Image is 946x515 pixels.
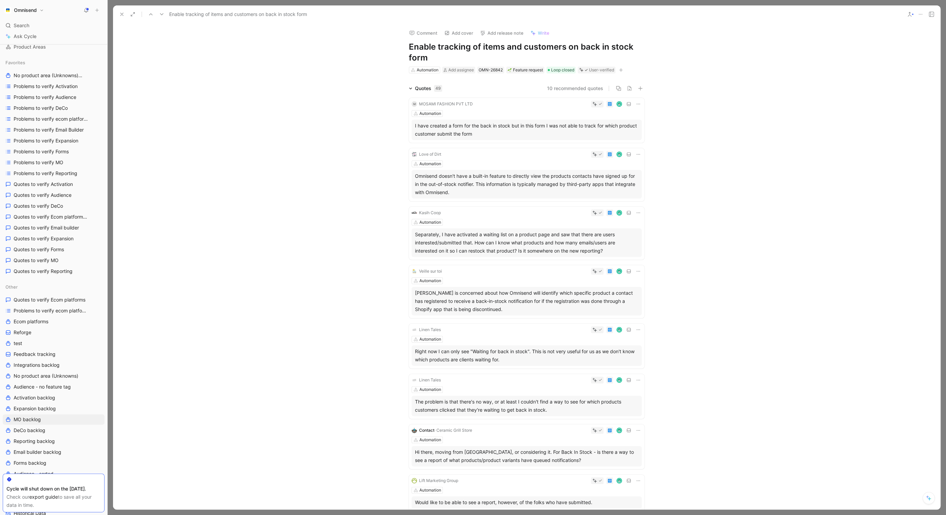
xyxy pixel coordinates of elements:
img: logo [412,210,417,216]
a: Activation backlog [3,393,105,403]
span: Reporting backlog [14,438,55,445]
div: Automation [419,110,441,117]
div: Search [3,20,105,31]
button: 10 recommended quotes [547,84,603,92]
a: Problems to verify ecom platforms [3,306,105,316]
span: Quotes to verify Forms [14,246,64,253]
div: Quotes49 [406,84,445,92]
div: MOSAMI FASHION PVT LTD [419,101,473,107]
a: export guide [29,494,58,500]
span: Expansion backlog [14,405,56,412]
div: 49 [434,85,442,92]
span: · Ceramic Grill Store [434,428,472,433]
span: No product area (Unknowns) [14,72,87,79]
span: Enable tracking of items and customers on back in stock form [169,10,307,18]
span: Quotes to verify Email builder [14,224,79,231]
div: [PERSON_NAME] is concerned about how Omnisend will identify which specific product a contact has ... [415,289,638,313]
a: Reporting backlog [3,436,105,446]
span: Problems to verify Forms [14,148,69,155]
span: Integrations backlog [14,362,60,368]
img: logo [412,269,417,274]
button: OmnisendOmnisend [3,5,46,15]
span: Problems to verify Audience [14,94,76,101]
span: MO backlog [14,416,41,423]
div: OMN-26842 [479,67,503,73]
span: Quotes to verify DeCo [14,203,63,209]
a: DeCo backlog [3,425,105,435]
div: 🌱Feature request [506,67,544,73]
span: Other [5,284,18,290]
span: Problems to verify ecom platforms [14,307,87,314]
a: Quotes to verify Expansion [3,234,105,244]
span: Search [14,21,29,30]
div: Quotes [415,84,442,92]
a: Problems to verify MO [3,157,105,168]
a: Problems to verify Expansion [3,136,105,146]
div: Check our to save all your data in time. [6,493,101,509]
a: No product area (Unknowns)Other [3,70,105,81]
a: Audience - no feature tag [3,382,105,392]
span: Add assignee [448,67,474,72]
a: Quotes to verify Activation [3,179,105,189]
img: avatar [617,428,622,433]
a: Problems to verify Activation [3,81,105,91]
div: Kasih Coop [419,209,441,216]
span: Quotes to verify Audience [14,192,71,199]
a: Quotes to verify DeCo [3,201,105,211]
span: Problems to verify MO [14,159,63,166]
img: avatar [617,102,622,106]
div: Would like to be able to see a report, however, of the folks who have submitted. [415,498,638,507]
div: Automation [419,219,441,226]
a: Integrations backlog [3,360,105,370]
img: avatar [617,479,622,483]
img: avatar [617,152,622,157]
span: Quotes to verify Expansion [14,235,74,242]
a: Email builder backlog [3,447,105,457]
span: Other [88,214,99,220]
a: Problems to verify Reporting [3,168,105,178]
a: Audience - sorted [3,469,105,479]
span: Write [538,30,549,36]
a: MO backlog [3,414,105,425]
a: Quotes to verify Email builder [3,223,105,233]
div: Separately, I have activated a waiting list on a product page and saw that there are users intere... [415,230,638,255]
span: Ask Cycle [14,32,36,40]
span: Problems to verify ecom platforms [14,116,89,123]
a: Ask Cycle [3,31,105,41]
span: Ecom platforms [14,318,48,325]
img: 🌱 [508,68,512,72]
a: Expansion backlog [3,404,105,414]
span: Problems to verify Expansion [14,137,78,144]
span: Activation backlog [14,394,55,401]
a: Quotes to verify Ecom platformsOther [3,212,105,222]
a: Forms backlog [3,458,105,468]
div: Automation [419,160,441,167]
div: Feature request [508,67,543,73]
a: Ecom platforms [3,316,105,327]
img: logo [412,428,417,433]
div: I have created a form for the back in stock but in this form I was not able to track for which pr... [415,122,638,138]
div: Linen Tales [419,377,441,383]
span: Reforge [14,329,31,336]
span: No product area (Unknowns) [14,373,78,379]
div: Automation [419,386,441,393]
span: Product Areas [14,44,46,50]
span: Quotes to verify Activation [14,181,73,188]
a: Feedback tracking [3,349,105,359]
span: Audience - no feature tag [14,383,71,390]
span: Problems to verify DeCo [14,105,68,111]
div: Omnisend doesn't have a built-in feature to directly view the products contacts have signed up fo... [415,172,638,196]
a: Product Areas [3,42,105,52]
a: Quotes to verify MO [3,255,105,265]
a: Quotes to verify Forms [3,244,105,255]
span: Problems to verify Email Builder [14,126,84,133]
div: Linen Tales [419,326,441,333]
a: Quotes to verify Audience [3,190,105,200]
span: Quotes to verify Ecom platforms [14,296,85,303]
img: logo [412,377,417,383]
div: The problem is that there's no way, or at least I couldn't find a way to see for which products c... [415,398,638,414]
h1: Enable tracking of items and customers on back in stock form [409,41,644,63]
span: Audience - sorted [14,470,53,477]
div: Automation [419,336,441,343]
div: Automation [417,67,438,73]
